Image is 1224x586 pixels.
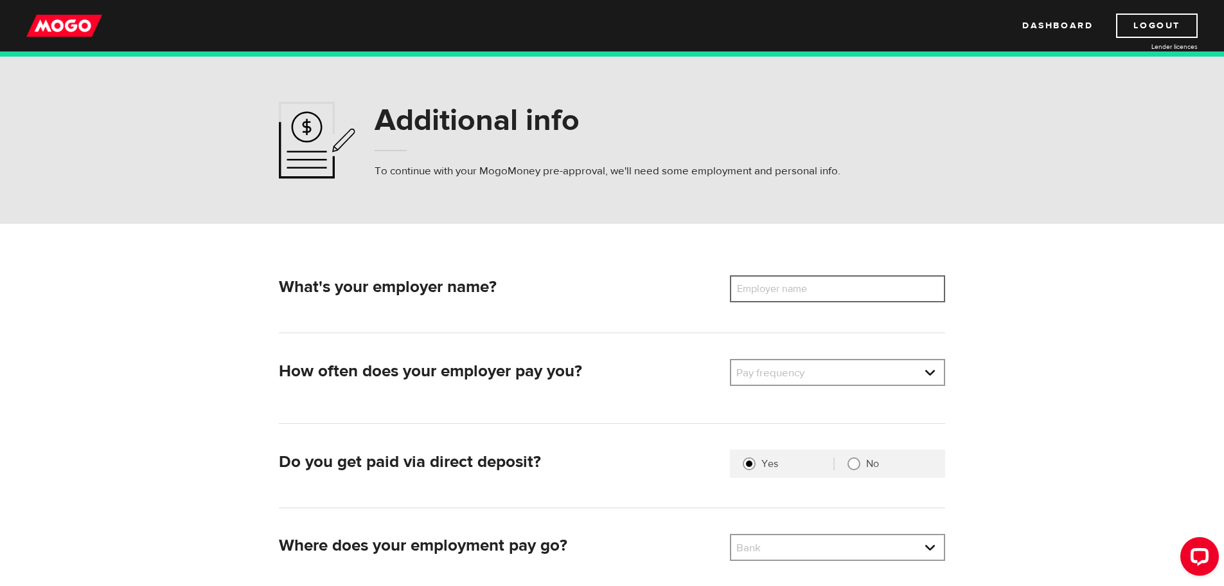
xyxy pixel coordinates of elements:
iframe: LiveChat chat widget [1170,532,1224,586]
h2: What's your employer name? [279,277,720,297]
h2: Where does your employment pay go? [279,536,720,556]
a: Lender licences [1101,42,1198,51]
a: Dashboard [1022,14,1093,38]
label: Employer name [730,275,833,302]
label: No [866,457,932,470]
p: To continue with your MogoMoney pre-approval, we'll need some employment and personal info. [375,163,840,179]
input: Yes [743,457,756,470]
label: Yes [761,457,833,470]
img: application-ef4f7aff46a5c1a1d42a38d909f5b40b.svg [279,102,355,179]
h1: Additional info [375,104,840,137]
img: mogo_logo-11ee424be714fa7cbb0f0f49df9e16ec.png [26,14,102,38]
h2: Do you get paid via direct deposit? [279,452,720,472]
h2: How often does your employer pay you? [279,362,720,381]
a: Logout [1116,14,1198,38]
input: No [847,457,860,470]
